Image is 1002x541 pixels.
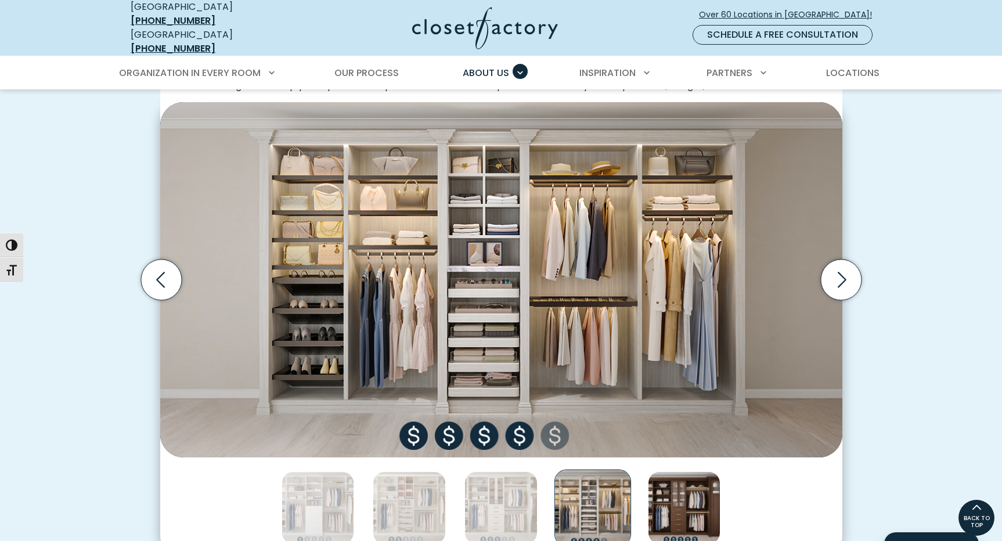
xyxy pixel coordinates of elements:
nav: Primary Menu [111,57,891,89]
div: [GEOGRAPHIC_DATA] [131,28,299,56]
a: Schedule a Free Consultation [693,25,873,45]
span: Over 60 Locations in [GEOGRAPHIC_DATA]! [699,9,881,21]
span: Organization in Every Room [119,66,261,80]
span: BACK TO TOP [958,515,994,529]
span: Locations [826,66,880,80]
button: Previous slide [136,255,186,305]
span: Inspiration [579,66,636,80]
img: Closet Factory Logo [412,7,558,49]
a: [PHONE_NUMBER] [131,14,215,27]
span: About Us [463,66,509,80]
button: Next slide [816,255,866,305]
span: Our Process [334,66,399,80]
span: Partners [707,66,752,80]
a: [PHONE_NUMBER] [131,42,215,55]
a: BACK TO TOP [958,499,995,536]
img: Budget options at Closet Factory Tier 4 [160,102,842,457]
a: Over 60 Locations in [GEOGRAPHIC_DATA]! [698,5,882,25]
